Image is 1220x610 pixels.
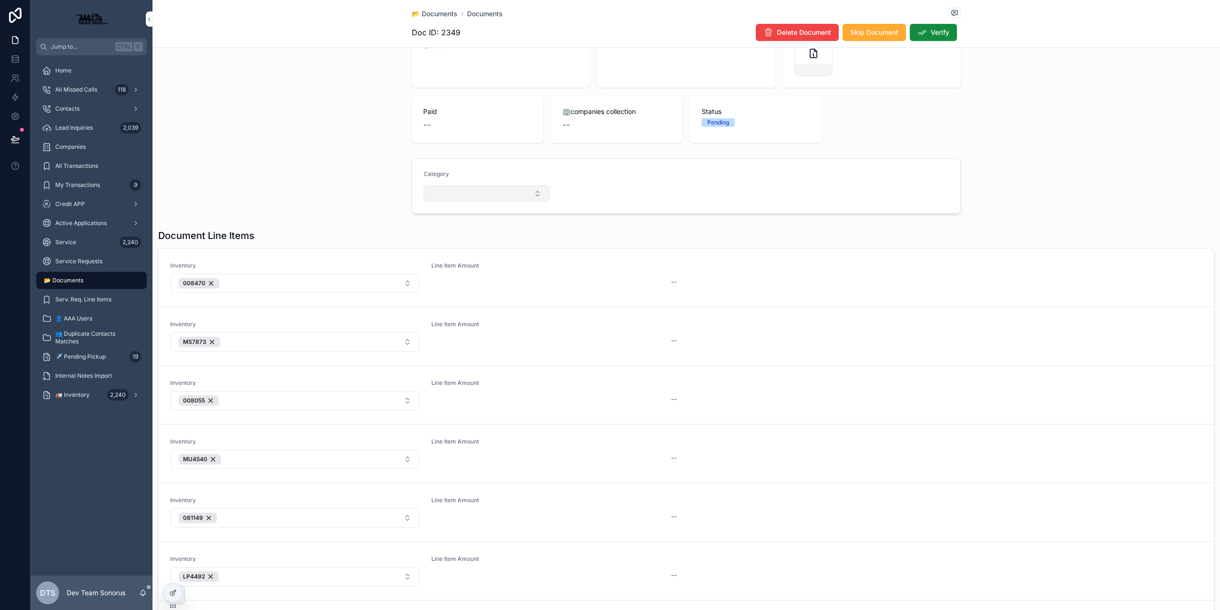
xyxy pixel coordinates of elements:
span: All Transactions [55,162,98,170]
span: MU4540 [183,455,207,463]
a: Companies [36,138,147,155]
button: Jump to...CtrlK [36,38,147,55]
button: Unselect 2174 [179,278,219,289]
a: Lead Inquiries2,039 [36,119,147,136]
button: Select Button [424,186,549,202]
div: 118 [115,84,129,95]
button: Select Button [171,567,419,586]
span: 008055 [183,397,205,404]
span: Contacts [55,105,80,113]
span: Inventory [170,555,420,563]
p: Dev Team Sonorus [67,588,125,598]
span: Inventory [170,438,420,445]
img: App logo [71,11,112,27]
div: -- [671,277,677,287]
a: 🚛 Inventory2,240 [36,386,147,403]
div: Pending [707,118,729,127]
span: Inventory [170,496,420,504]
button: Select Button [171,332,419,352]
span: Line Item Amount [431,438,681,445]
div: 2,240 [107,389,129,401]
div: 2,039 [120,122,141,134]
a: Home [36,62,147,79]
button: Unselect 2498 [179,454,221,465]
span: Line Item Amount [431,379,681,387]
span: Active Applications [55,219,107,227]
span: Skip Document [850,28,898,37]
span: 081149 [183,514,203,522]
span: All Missed Calls [55,86,97,93]
span: K [134,43,142,51]
a: Credit APP [36,196,147,213]
span: 🚛 Inventory [55,391,90,399]
span: 008470 [183,279,205,287]
span: Inventory [170,379,420,387]
span: Inventory [170,321,420,328]
a: Contacts [36,100,147,117]
span: Home [55,67,71,74]
button: Skip Document [843,24,906,41]
a: Serv. Req. Line Items [36,291,147,308]
span: Companies [55,143,86,151]
div: 2,240 [120,237,141,248]
a: ✈️ Pending Pickup19 [36,348,147,365]
span: Credit APP [55,200,85,208]
div: 9 [130,179,141,191]
span: ✈️ Pending Pickup [55,353,106,361]
a: 👤 AAA Users [36,310,147,327]
button: Unselect 1408 [179,513,217,523]
a: 📂 Documents [412,9,457,19]
h1: Document Line Items [158,229,254,242]
span: 📂 Documents [44,277,83,284]
a: My Transactions9 [36,176,147,194]
span: Verify [931,28,949,37]
span: MS7873 [183,338,206,346]
span: Delete Document [777,28,831,37]
button: Select Button [171,391,419,410]
a: Internal Notes Import [36,367,147,384]
button: Delete Document [756,24,839,41]
span: Paid [423,107,532,116]
div: -- [671,570,677,580]
a: Documents [467,9,503,19]
span: Line Item Amount [431,321,681,328]
span: Service Requests [55,258,102,265]
span: Lead Inquiries [55,124,93,132]
div: 19 [130,351,141,362]
button: Unselect 2411 [179,571,219,582]
span: Internal Notes Import [55,372,112,380]
span: Line Item Amount [431,496,681,504]
button: Select Button [171,274,419,293]
a: Service2,240 [36,234,147,251]
span: -- [562,118,570,132]
span: LP4492 [183,573,205,580]
div: -- [671,336,677,345]
div: scrollable content [30,55,152,416]
button: Verify [910,24,957,41]
span: DTS [40,587,55,599]
button: Select Button [171,450,419,469]
span: 👥 Duplicate Contacts Matches [55,330,137,345]
span: -- [423,118,431,132]
span: Line Item Amount [431,555,681,563]
button: Unselect 2189 [179,395,219,406]
a: 👥 Duplicate Contacts Matches [36,329,147,346]
span: Doc ID: 2349 [412,27,460,38]
span: Status [701,107,810,116]
span: Ctrl [115,42,132,52]
a: All Missed Calls118 [36,81,147,98]
a: 📂 Documents [36,272,147,289]
span: Service [55,238,76,246]
span: Inventory [170,262,420,269]
span: Line Item Amount [431,262,681,269]
span: 🏢companies collection [562,107,671,116]
a: All Transactions [36,157,147,175]
div: -- [671,512,677,521]
button: Select Button [171,508,419,527]
div: -- [671,453,677,463]
span: My Transactions [55,181,100,189]
span: Serv. Req. Line Items [55,296,112,303]
span: Category [424,170,449,177]
span: 👤 AAA Users [55,315,92,322]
